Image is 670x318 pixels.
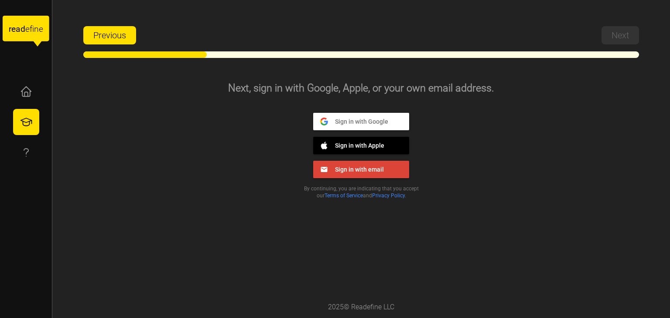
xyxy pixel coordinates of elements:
tspan: i [32,24,34,34]
button: Sign in with Google [313,113,409,130]
a: Terms of Service [325,193,363,199]
tspan: d [21,24,25,34]
tspan: a [16,24,20,34]
span: Previous [93,27,126,44]
button: Sign in with email [313,161,409,178]
button: Next [602,26,639,44]
a: readefine [3,7,49,54]
tspan: e [39,24,43,34]
a: Privacy Policy [372,193,405,199]
span: Sign in with Google [328,117,388,125]
p: By continuing, you are indicating that you accept our and . [293,185,429,199]
tspan: e [11,24,16,34]
div: 2025 © Readefine LLC [324,298,399,317]
tspan: r [9,24,12,34]
button: Previous [83,26,136,44]
span: Sign in with email [328,165,384,173]
span: Next [612,27,629,44]
h3: Next, sign in with Google, Apple, or your own email address. [143,81,579,95]
button: Sign in with Apple [313,137,409,154]
tspan: e [25,24,30,34]
span: Sign in with Apple [328,141,384,149]
tspan: n [34,24,39,34]
tspan: f [30,24,33,34]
